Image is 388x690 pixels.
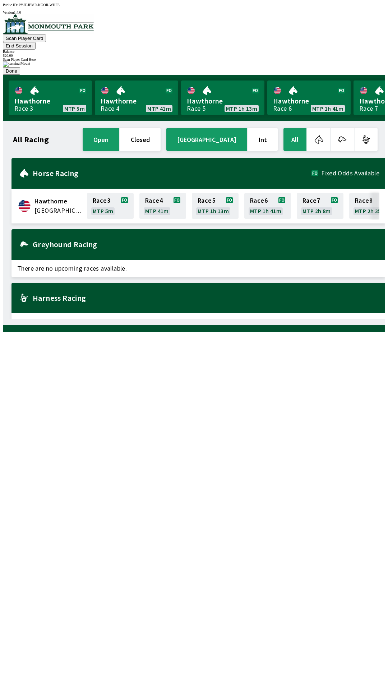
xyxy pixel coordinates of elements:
span: Hawthorne [14,96,86,106]
span: There are no upcoming races available. [11,313,385,330]
img: terminalMount [3,61,30,67]
span: Hawthorne [34,197,83,206]
a: HawthorneRace 5MTP 1h 13m [181,80,264,115]
div: Scan Player Card Here [3,57,385,61]
button: closed [120,128,161,151]
button: Int [248,128,278,151]
a: HawthorneRace 4MTP 41m [95,80,178,115]
span: Race 7 [302,198,320,203]
span: Hawthorne [273,96,345,106]
a: Race3MTP 5m [87,193,134,219]
span: MTP 2h 35m [355,208,386,214]
div: Race 6 [273,106,292,111]
button: Done [3,67,20,75]
a: HawthorneRace 3MTP 5m [9,80,92,115]
h2: Greyhound Racing [33,241,379,247]
button: Scan Player Card [3,34,46,42]
span: MTP 5m [64,106,85,111]
span: MTP 1h 41m [312,106,343,111]
h1: All Racing [13,137,49,142]
span: Race 4 [145,198,163,203]
div: Race 4 [101,106,119,111]
div: Race 5 [187,106,205,111]
a: HawthorneRace 6MTP 1h 41m [267,80,351,115]
span: MTP 41m [147,106,171,111]
span: MTP 1h 41m [250,208,281,214]
button: [GEOGRAPHIC_DATA] [166,128,247,151]
span: Race 6 [250,198,268,203]
span: There are no upcoming races available. [11,260,385,277]
span: Race 8 [355,198,373,203]
a: Race5MTP 1h 13m [192,193,239,219]
a: Race6MTP 1h 41m [244,193,291,219]
span: Race 3 [93,198,110,203]
a: Race4MTP 41m [139,193,186,219]
img: venue logo [3,14,94,34]
span: Hawthorne [187,96,259,106]
div: Public ID: [3,3,385,7]
button: open [83,128,119,151]
span: MTP 5m [93,208,113,214]
h2: Harness Racing [33,295,379,301]
span: PYJT-JEMR-KOOR-WHFE [19,3,60,7]
div: Race 7 [359,106,378,111]
h2: Horse Racing [33,170,311,176]
button: End Session [3,42,36,50]
span: MTP 2h 8m [302,208,331,214]
span: Hawthorne [101,96,172,106]
span: United States [34,206,83,215]
span: Race 5 [198,198,215,203]
span: MTP 41m [145,208,169,214]
span: Fixed Odds Available [321,170,379,176]
a: Race7MTP 2h 8m [297,193,343,219]
div: Race 3 [14,106,33,111]
div: $ 20.00 [3,54,385,57]
span: MTP 1h 13m [226,106,257,111]
div: Balance [3,50,385,54]
button: All [283,128,306,151]
span: MTP 1h 13m [198,208,229,214]
div: Version 1.4.0 [3,10,385,14]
